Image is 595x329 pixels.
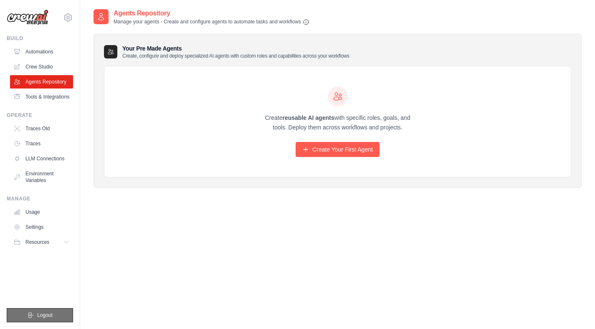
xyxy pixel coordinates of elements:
p: Create with specific roles, goals, and tools. Deploy them across workflows and projects. [258,113,418,132]
strong: reusable AI agents [282,114,334,121]
a: LLM Connections [10,152,73,165]
a: Settings [10,220,73,234]
h3: Your Pre Made Agents [122,44,349,59]
p: Create, configure and deploy specialized AI agents with custom roles and capabilities across your... [122,53,349,59]
a: Environment Variables [10,167,73,187]
a: Crew Studio [10,60,73,73]
div: Manage [7,195,73,202]
div: Operate [7,112,73,119]
span: Resources [25,239,49,245]
a: Agents Repository [10,75,73,89]
div: Build [7,35,73,42]
button: Logout [7,308,73,322]
a: Traces [10,137,73,150]
h2: Agents Repository [114,8,309,18]
a: Automations [10,45,73,58]
span: Logout [37,312,53,319]
a: Tools & Integrations [10,90,73,104]
img: Logo [7,10,48,25]
a: Traces Old [10,122,73,135]
button: Resources [10,235,73,249]
a: Usage [10,205,73,219]
p: Manage your agents - Create and configure agents to automate tasks and workflows [114,18,309,25]
a: Create Your First Agent [296,142,380,157]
